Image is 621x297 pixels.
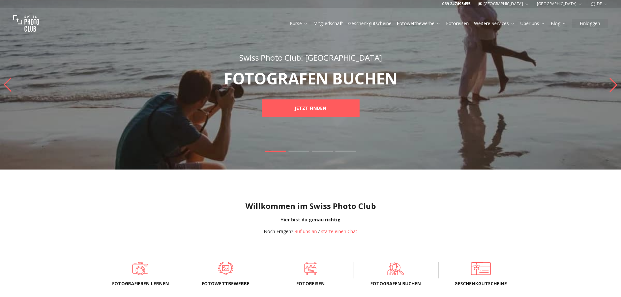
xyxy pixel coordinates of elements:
[551,20,567,27] a: Blog
[443,19,471,28] button: Fotoreisen
[449,262,513,275] a: Geschenkgutscheine
[520,20,545,27] a: Über uns
[262,99,360,117] a: JETZT FINDEN
[572,19,608,28] button: Einloggen
[287,19,311,28] button: Kurse
[442,1,470,7] a: 069 247495455
[346,19,394,28] button: Geschenkgutscheine
[264,228,293,234] span: Noch Fragen?
[364,280,428,287] span: FOTOGRAFEN BUCHEN
[295,105,326,111] b: JETZT FINDEN
[394,19,443,28] button: Fotowettbewerbe
[239,52,382,63] span: Swiss Photo Club: [GEOGRAPHIC_DATA]
[364,262,428,275] a: FOTOGRAFEN BUCHEN
[194,262,258,275] a: Fotowettbewerbe
[518,19,548,28] button: Über uns
[474,20,515,27] a: Weitere Services
[313,20,343,27] a: Mitgliedschaft
[311,19,346,28] button: Mitgliedschaft
[397,20,441,27] a: Fotowettbewerbe
[290,20,308,27] a: Kurse
[264,228,357,235] div: /
[449,280,513,287] span: Geschenkgutscheine
[196,71,425,86] p: FOTOGRAFEN BUCHEN
[548,19,569,28] button: Blog
[348,20,392,27] a: Geschenkgutscheine
[109,280,172,287] span: Fotografieren lernen
[279,262,343,275] a: Fotoreisen
[5,216,616,223] div: Hier bist du genau richtig
[13,10,39,37] img: Swiss photo club
[5,201,616,211] h1: Willkommen im Swiss Photo Club
[446,20,469,27] a: Fotoreisen
[471,19,518,28] button: Weitere Services
[321,228,357,235] button: starte einen Chat
[279,280,343,287] span: Fotoreisen
[294,228,317,234] a: Ruf uns an
[109,262,172,275] a: Fotografieren lernen
[194,280,258,287] span: Fotowettbewerbe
